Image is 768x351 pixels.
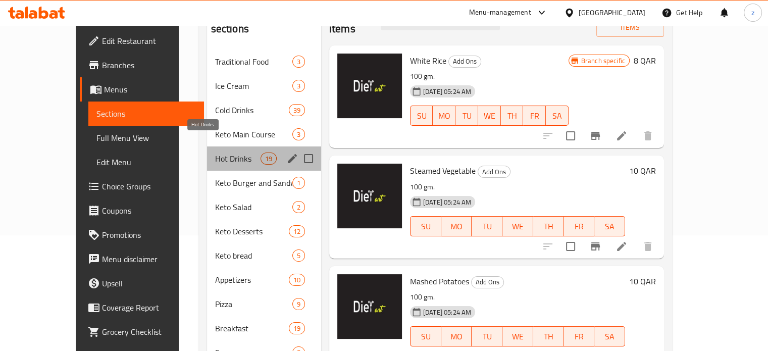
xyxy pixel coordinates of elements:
[337,164,402,228] img: Steamed Vegetable
[410,181,625,193] p: 100 gm.
[502,216,533,236] button: WE
[88,102,204,126] a: Sections
[410,326,441,346] button: SU
[215,298,292,310] span: Pizza
[289,322,305,334] div: items
[636,234,660,259] button: delete
[285,151,300,166] button: edit
[629,164,656,178] h6: 10 QAR
[215,153,261,165] span: Hot Drinks
[293,203,304,212] span: 2
[207,268,321,292] div: Appetizers10
[564,216,594,236] button: FR
[478,106,501,126] button: WE
[410,163,476,178] span: Steamed Vegetable
[80,29,204,53] a: Edit Restaurant
[568,329,590,344] span: FR
[449,56,481,67] span: Add Ons
[537,219,560,234] span: TH
[96,132,196,144] span: Full Menu View
[533,326,564,346] button: TH
[415,109,429,123] span: SU
[501,106,524,126] button: TH
[478,166,510,178] div: Add Ons
[102,180,196,192] span: Choice Groups
[215,249,292,262] div: Keto bread
[502,326,533,346] button: WE
[550,109,565,123] span: SA
[594,326,625,346] button: SA
[207,74,321,98] div: Ice Cream3
[293,130,304,139] span: 3
[292,56,305,68] div: items
[410,53,446,68] span: White Rice
[636,124,660,148] button: delete
[96,156,196,168] span: Edit Menu
[80,271,204,295] a: Upsell
[215,177,292,189] span: Keto Burger and Sandwichs
[292,298,305,310] div: items
[289,274,305,286] div: items
[560,125,581,146] span: Select to update
[537,329,560,344] span: TH
[616,130,628,142] a: Edit menu item
[102,229,196,241] span: Promotions
[437,109,451,123] span: MO
[261,154,276,164] span: 19
[289,275,304,285] span: 10
[80,295,204,320] a: Coverage Report
[419,87,475,96] span: [DATE] 05:24 AM
[445,329,468,344] span: MO
[215,128,292,140] div: Keto Main Course
[102,59,196,71] span: Branches
[415,219,437,234] span: SU
[215,104,289,116] span: Cold Drinks
[211,6,258,36] h2: Menu sections
[102,253,196,265] span: Menu disclaimer
[579,7,645,18] div: [GEOGRAPHIC_DATA]
[207,171,321,195] div: Keto Burger and Sandwichs1
[448,56,481,68] div: Add Ons
[616,240,628,253] a: Edit menu item
[207,195,321,219] div: Keto Salad2
[292,128,305,140] div: items
[459,109,474,123] span: TU
[80,174,204,198] a: Choice Groups
[523,106,546,126] button: FR
[546,106,569,126] button: SA
[289,104,305,116] div: items
[419,197,475,207] span: [DATE] 05:24 AM
[207,98,321,122] div: Cold Drinks39
[329,6,369,36] h2: Menu items
[469,7,531,19] div: Menu-management
[433,106,455,126] button: MO
[289,225,305,237] div: items
[472,276,503,288] span: Add Ons
[207,219,321,243] div: Keto Desserts12
[80,53,204,77] a: Branches
[476,219,498,234] span: TU
[261,153,277,165] div: items
[104,83,196,95] span: Menus
[583,234,607,259] button: Branch-specific-item
[482,109,497,123] span: WE
[215,201,292,213] span: Keto Salad
[506,329,529,344] span: WE
[506,219,529,234] span: WE
[102,205,196,217] span: Coupons
[293,57,304,67] span: 3
[88,150,204,174] a: Edit Menu
[476,329,498,344] span: TU
[207,292,321,316] div: Pizza9
[80,247,204,271] a: Menu disclaimer
[445,219,468,234] span: MO
[215,56,292,68] div: Traditional Food
[293,81,304,91] span: 3
[415,329,437,344] span: SU
[564,326,594,346] button: FR
[207,146,321,171] div: Hot Drinks19edit
[293,178,304,188] span: 1
[289,227,304,236] span: 12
